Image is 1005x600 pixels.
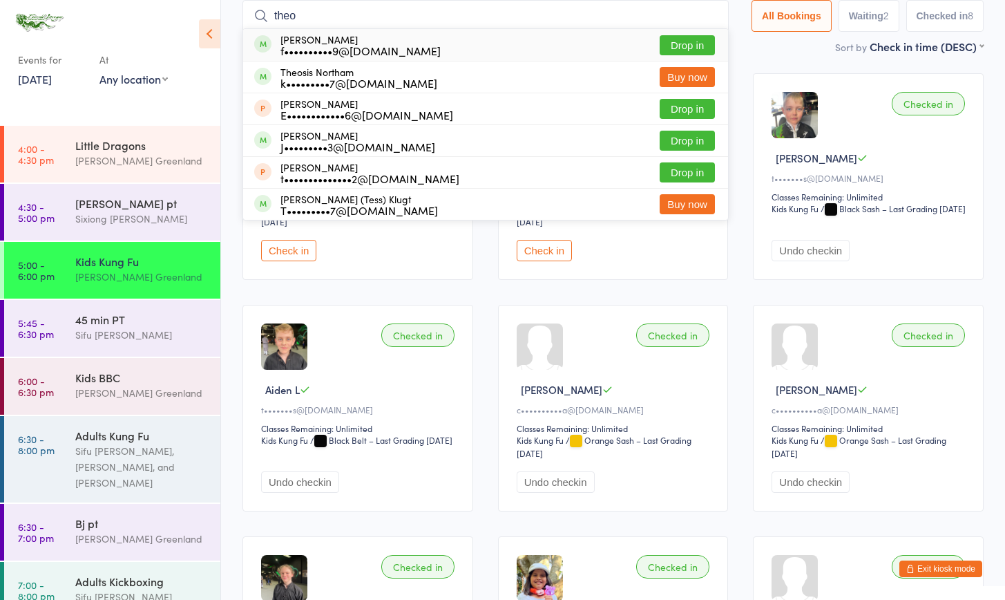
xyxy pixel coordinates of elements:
[4,504,220,561] a: 6:30 -7:00 pmBj pt[PERSON_NAME] Greenland
[75,254,209,269] div: Kids Kung Fu
[75,327,209,343] div: Sifu [PERSON_NAME]
[75,574,209,589] div: Adults Kickboxing
[261,404,459,415] div: t•••••••s@[DOMAIN_NAME]
[517,434,564,446] div: Kids Kung Fu
[75,312,209,327] div: 45 min PT
[772,92,818,138] img: image1724457393.png
[772,240,850,261] button: Undo checkin
[660,99,715,119] button: Drop in
[4,184,220,241] a: 4:30 -5:00 pm[PERSON_NAME] ptSixiong [PERSON_NAME]
[660,131,715,151] button: Drop in
[280,173,459,184] div: t••••••••••••••2@[DOMAIN_NAME]
[18,521,54,543] time: 6:30 - 7:00 pm
[18,375,54,397] time: 6:00 - 6:30 pm
[772,434,819,446] div: Kids Kung Fu
[660,194,715,214] button: Buy now
[517,404,714,415] div: c••••••••••a@[DOMAIN_NAME]
[75,370,209,385] div: Kids BBC
[636,555,709,579] div: Checked in
[75,385,209,401] div: [PERSON_NAME] Greenland
[4,416,220,503] a: 6:30 -8:00 pmAdults Kung FuSifu [PERSON_NAME], [PERSON_NAME], and [PERSON_NAME]
[75,531,209,547] div: [PERSON_NAME] Greenland
[261,471,339,493] button: Undo checkin
[99,48,168,71] div: At
[4,300,220,357] a: 5:45 -6:30 pm45 min PTSifu [PERSON_NAME]
[75,269,209,285] div: [PERSON_NAME] Greenland
[14,10,66,35] img: Emerald Dragon Martial Arts Pty Ltd
[517,422,714,434] div: Classes Remaining: Unlimited
[18,143,54,165] time: 4:00 - 4:30 pm
[280,141,435,152] div: J•••••••••3@[DOMAIN_NAME]
[280,66,437,88] div: Theosis Northam
[261,422,459,434] div: Classes Remaining: Unlimited
[310,434,452,446] span: / Black Belt – Last Grading [DATE]
[883,10,889,21] div: 2
[99,71,168,86] div: Any location
[280,45,441,56] div: f••••••••••9@[DOMAIN_NAME]
[381,555,454,579] div: Checked in
[660,67,715,87] button: Buy now
[517,240,572,261] button: Check in
[280,98,453,120] div: [PERSON_NAME]
[75,443,209,491] div: Sifu [PERSON_NAME], [PERSON_NAME], and [PERSON_NAME]
[18,71,52,86] a: [DATE]
[18,259,55,281] time: 5:00 - 6:00 pm
[776,382,857,397] span: [PERSON_NAME]
[75,428,209,443] div: Adults Kung Fu
[265,382,300,397] span: Aiden L
[968,10,973,21] div: 8
[280,162,459,184] div: [PERSON_NAME]
[892,92,965,115] div: Checked in
[280,77,437,88] div: k•••••••••7@[DOMAIN_NAME]
[4,242,220,299] a: 5:00 -6:00 pmKids Kung Fu[PERSON_NAME] Greenland
[18,433,55,456] time: 6:30 - 8:00 pm
[280,130,435,152] div: [PERSON_NAME]
[521,382,602,397] span: [PERSON_NAME]
[660,162,715,182] button: Drop in
[835,40,867,54] label: Sort by
[261,240,316,261] button: Check in
[772,434,946,459] span: / Orange Sash – Last Grading [DATE]
[517,471,595,493] button: Undo checkin
[821,203,966,214] span: / Black Sash – Last Grading [DATE]
[772,191,969,203] div: Classes Remaining: Unlimited
[772,203,819,214] div: Kids Kung Fu
[892,324,965,347] div: Checked in
[772,471,850,493] button: Undo checkin
[870,39,984,54] div: Check in time (DESC)
[776,151,857,165] span: [PERSON_NAME]
[899,561,982,577] button: Exit kiosk mode
[660,35,715,55] button: Drop in
[261,434,308,446] div: Kids Kung Fu
[18,317,54,339] time: 5:45 - 6:30 pm
[772,422,969,434] div: Classes Remaining: Unlimited
[18,201,55,223] time: 4:30 - 5:00 pm
[772,404,969,415] div: c••••••••••a@[DOMAIN_NAME]
[381,324,454,347] div: Checked in
[18,48,86,71] div: Events for
[75,196,209,211] div: [PERSON_NAME] pt
[4,126,220,182] a: 4:00 -4:30 pmLittle Dragons[PERSON_NAME] Greenland
[75,516,209,531] div: Bj pt
[636,324,709,347] div: Checked in
[75,153,209,169] div: [PERSON_NAME] Greenland
[280,194,438,216] div: [PERSON_NAME] (Tess) Klugt
[75,138,209,153] div: Little Dragons
[75,211,209,227] div: Sixiong [PERSON_NAME]
[4,358,220,415] a: 6:00 -6:30 pmKids BBC[PERSON_NAME] Greenland
[261,324,307,370] img: image1724457418.png
[772,172,969,184] div: t•••••••s@[DOMAIN_NAME]
[892,555,965,579] div: Checked in
[280,109,453,120] div: E••••••••••••6@[DOMAIN_NAME]
[280,205,438,216] div: T•••••••••7@[DOMAIN_NAME]
[517,434,691,459] span: / Orange Sash – Last Grading [DATE]
[280,34,441,56] div: [PERSON_NAME]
